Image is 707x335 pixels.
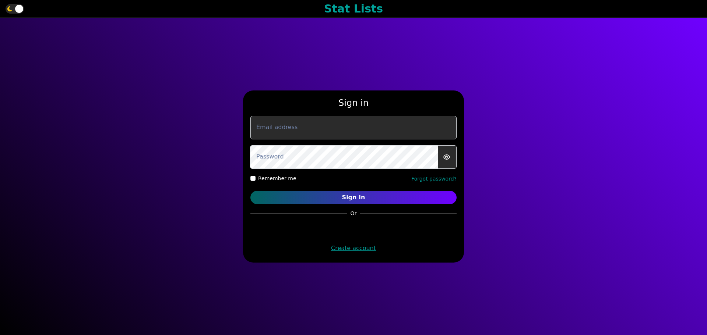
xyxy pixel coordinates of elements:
button: Sign In [250,191,457,204]
span: Or [347,210,360,217]
a: Create account [331,245,376,252]
h1: Stat Lists [324,2,383,15]
h3: Sign in [250,98,457,108]
a: Forgot password? [411,176,457,182]
label: Remember me [258,175,296,182]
